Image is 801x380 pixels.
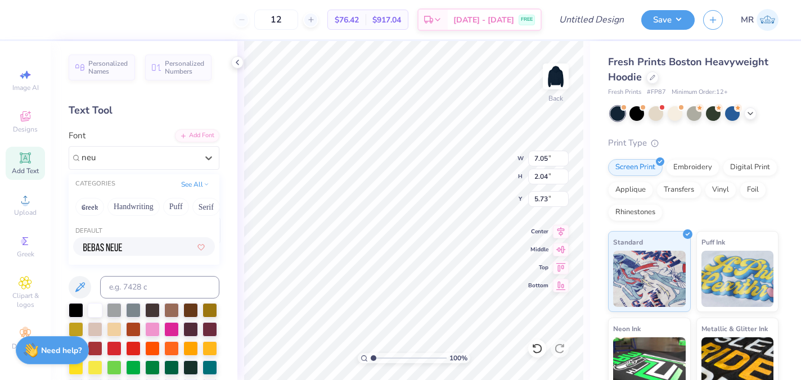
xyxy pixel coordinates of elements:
img: Bebas Neue [83,243,122,251]
span: # FP87 [647,88,666,97]
div: Applique [608,182,653,198]
div: Transfers [656,182,701,198]
span: Add Text [12,166,39,175]
span: Upload [14,208,37,217]
button: See All [178,179,213,190]
input: Untitled Design [550,8,633,31]
input: e.g. 7428 c [100,276,219,298]
span: Fresh Prints [608,88,641,97]
div: Vinyl [705,182,736,198]
button: Greek [75,198,104,216]
span: $917.04 [372,14,401,26]
span: $76.42 [335,14,359,26]
button: Serif [192,198,220,216]
div: Add Font [175,129,219,142]
div: Print Type [608,137,778,150]
div: Default [69,227,219,236]
input: – – [254,10,298,30]
span: Middle [528,246,548,254]
strong: Need help? [41,345,82,356]
span: Minimum Order: 12 + [672,88,728,97]
div: Rhinestones [608,204,663,221]
span: Personalized Names [88,60,128,75]
span: Center [528,228,548,236]
span: 100 % [449,353,467,363]
span: Bottom [528,282,548,289]
a: MR [741,9,778,31]
img: Puff Ink [701,251,774,307]
span: Personalized Numbers [165,60,205,75]
span: Neon Ink [613,323,641,334]
span: Decorate [12,342,39,351]
span: Greek [17,250,34,259]
button: Puff [163,198,189,216]
span: FREE [521,16,533,24]
span: Designs [13,125,38,134]
span: MR [741,13,754,26]
button: Handwriting [107,198,160,216]
img: Micaela Rothenbuhler [757,9,778,31]
span: Standard [613,236,643,248]
div: Foil [740,182,766,198]
div: CATEGORIES [75,179,115,189]
button: Save [641,10,695,30]
div: Text Tool [69,103,219,118]
span: Puff Ink [701,236,725,248]
label: Font [69,129,85,142]
span: Metallic & Glitter Ink [701,323,768,334]
div: Embroidery [666,159,719,176]
div: Screen Print [608,159,663,176]
span: Image AI [12,83,39,92]
img: Back [544,65,567,88]
span: Fresh Prints Boston Heavyweight Hoodie [608,55,768,84]
span: Clipart & logos [6,291,45,309]
div: Back [548,93,563,103]
img: Standard [613,251,686,307]
span: Top [528,264,548,272]
div: Digital Print [723,159,777,176]
span: [DATE] - [DATE] [453,14,514,26]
